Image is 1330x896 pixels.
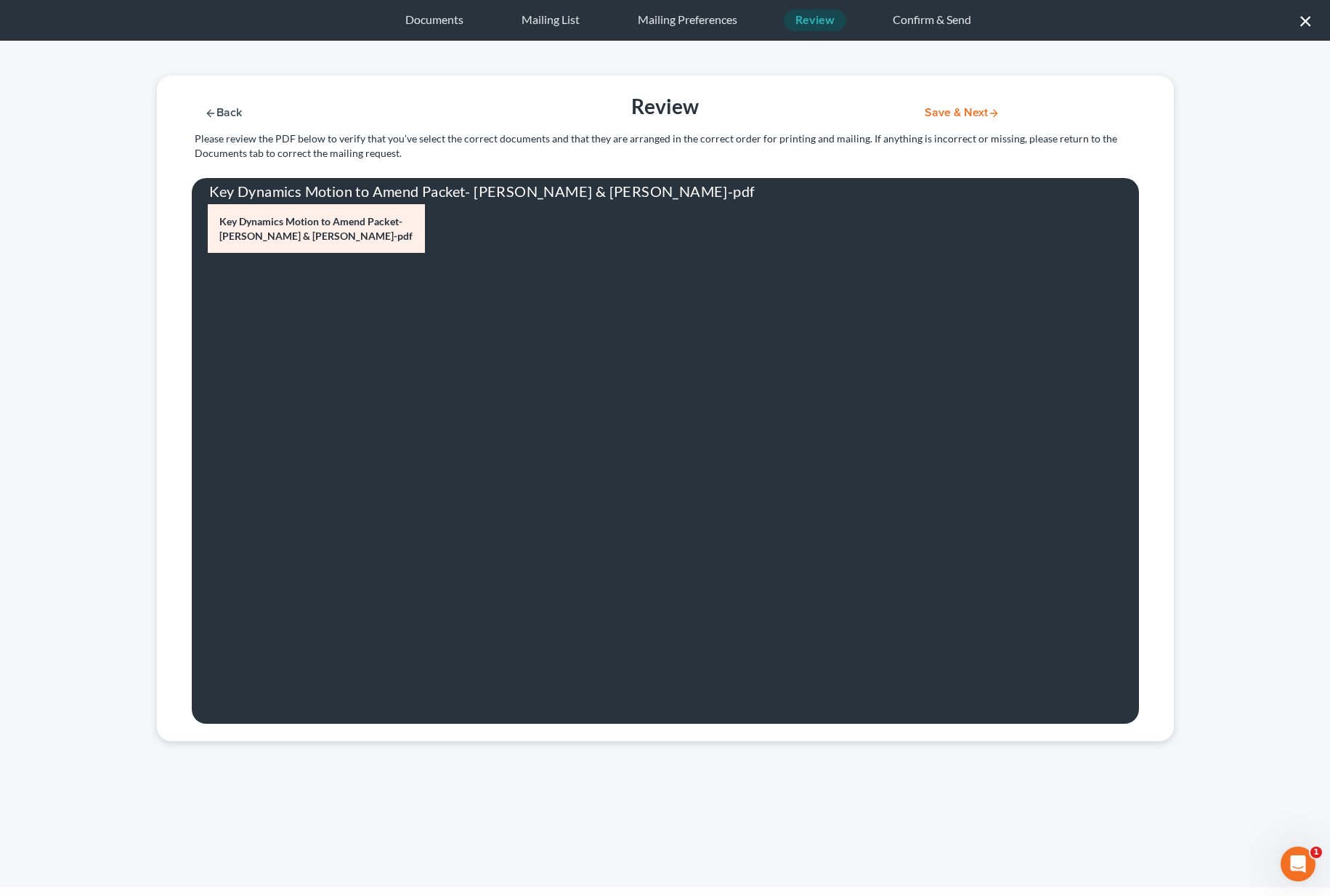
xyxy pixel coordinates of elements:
iframe: Intercom live chat [1281,847,1315,881]
iframe: <object ng-attr-data='[URL][DOMAIN_NAME]' type='application/pdf' width='100%' height='580px'></ob... [442,204,1123,626]
div: Mailing List [510,9,591,31]
div: Key Dynamics Motion to Amend Packet- [PERSON_NAME] & [PERSON_NAME]-pdf [192,178,1139,204]
div: Documents [394,9,475,31]
button: Back [192,107,256,119]
a: Key Dynamics Motion to Amend Packet- [PERSON_NAME] & [PERSON_NAME]-pdf [208,204,425,253]
div: Review [784,9,846,31]
button: × [1299,9,1313,32]
div: Please review the PDF below to verify that you've select the correct documents and that they are ... [187,132,1149,161]
div: Review [432,93,899,120]
button: Save & Next [913,107,1011,119]
span: 1 [1310,847,1322,858]
div: Confirm & Send [881,9,983,31]
div: Mailing Preferences [626,9,749,31]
